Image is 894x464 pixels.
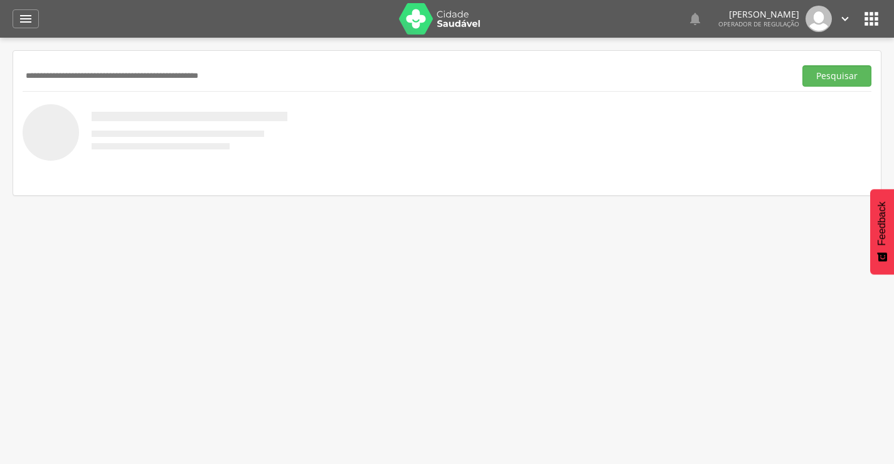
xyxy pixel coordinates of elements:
button: Pesquisar [802,65,871,87]
span: Operador de regulação [718,19,799,28]
span: Feedback [876,202,888,245]
i:  [838,12,852,26]
i:  [18,11,33,26]
a:  [688,6,703,32]
a:  [838,6,852,32]
p: [PERSON_NAME] [718,10,799,19]
i:  [688,11,703,26]
button: Feedback - Mostrar pesquisa [870,189,894,274]
a:  [13,9,39,28]
i:  [861,9,881,29]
